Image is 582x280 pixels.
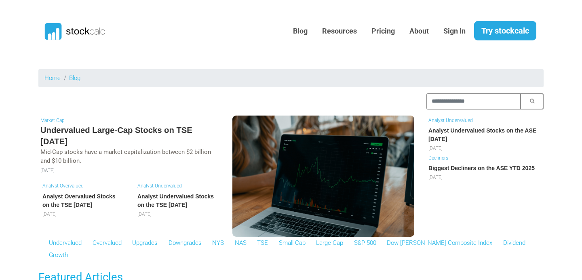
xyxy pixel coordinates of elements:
a: Home [44,74,61,82]
a: Analyst Overvalued [42,183,84,189]
h6: Analyst Undervalued Stocks on the TSE [DATE] [137,192,216,209]
a: Upgrades [132,239,158,246]
a: S&P 500 [354,239,376,246]
a: Large Cap [316,239,343,246]
p: Mid-Cap stocks have a market capitalization between $2 billion and $10 billion. [40,147,218,166]
a: Undervalued [49,239,82,246]
h5: Undervalued Large-Cap Stocks on TSE [DATE] [40,124,218,147]
a: Overvalued [93,239,122,246]
a: Sign In [437,21,472,41]
a: NYS [212,239,224,246]
a: Dow [PERSON_NAME] Composite Index [387,239,492,246]
span: [DATE] [428,145,443,151]
nav: breadcrumb [38,69,544,87]
a: Analyst Undervalued [428,118,473,123]
a: Resources [316,21,363,41]
a: Blog [287,21,314,41]
a: Analyst Undervalued [137,183,182,189]
h6: Analyst Undervalued Stocks on the ASE [DATE] [428,126,542,143]
a: Try stockcalc [474,21,536,40]
a: Decliners [428,155,448,161]
a: Blog [69,74,80,82]
a: Growth [49,251,68,259]
a: Dividend [503,239,525,246]
a: TSE [257,239,268,246]
span: [DATE] [137,211,152,217]
h6: Biggest Decliners on the ASE YTD 2025 [428,164,542,173]
span: [DATE] [428,175,443,180]
a: Pricing [365,21,401,41]
a: Downgrades [169,239,202,246]
span: [DATE] [42,211,57,217]
small: [DATE] [40,168,55,173]
h6: Analyst Overvalued Stocks on the TSE [DATE] [42,192,121,209]
a: Small Cap [279,239,306,246]
a: Market Cap [40,118,65,123]
img: Undervalued Large-Cap Stocks on TSE August 2025 [232,116,414,237]
a: NAS [235,239,247,246]
a: About [403,21,435,41]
